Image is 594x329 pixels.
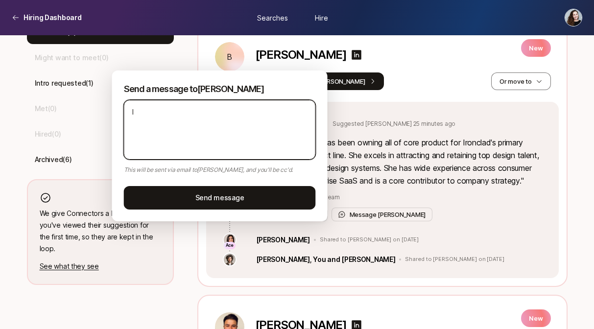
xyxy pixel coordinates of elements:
p: Shared to [PERSON_NAME] on [DATE] [320,236,419,243]
p: " [PERSON_NAME] has been owning all of core product for Ironclad's primary $150M+ ARR product lin... [255,136,547,187]
img: ACg8ocIoEleZoKxMOtRscyH5__06YKjbVRjbxnpxBYqBnoVMWgqGuqZf=s160-c [224,254,236,265]
p: See what they see [40,260,161,272]
button: Monica Althoff [565,9,582,26]
p: Might want to meet ( 0 ) [35,52,109,64]
textarea: I [124,100,316,160]
a: Searches [248,8,297,26]
p: This will be sent via email to [PERSON_NAME] , and you'll be cc'd. [124,165,316,174]
p: Hired ( 0 ) [35,128,61,140]
button: Send message [124,186,316,210]
p: [PERSON_NAME], You and [PERSON_NAME] [256,254,396,265]
span: Searches [257,12,288,23]
img: Monica Althoff [565,9,582,26]
p: [PERSON_NAME] [256,234,310,246]
p: New [521,39,550,57]
p: Intro requested ( 1 ) [35,77,94,89]
img: 71d7b91d_d7cb_43b4_a7ea_a9b2f2cc6e03.jpg [224,234,236,246]
span: Hire [315,12,328,23]
a: Hire [297,8,346,26]
p: We give Connectors a heads up when you've viewed their suggestion for the first time, so they are... [40,208,161,255]
button: Or move to [491,72,550,90]
button: Message [PERSON_NAME] [332,208,433,221]
p: Send a message to [PERSON_NAME] [124,82,316,96]
p: Ace [226,242,234,249]
p: Hiring Dashboard [24,12,82,23]
p: New [521,309,550,327]
p: Met ( 0 ) [35,103,57,115]
p: Suggested [PERSON_NAME] 25 minutes ago [333,119,455,128]
p: [PERSON_NAME] [255,48,347,62]
p: Archived ( 6 ) [35,154,72,165]
p: B [227,51,232,63]
p: - We worked in the same team [255,193,547,202]
p: Shared to [PERSON_NAME] on [DATE] [405,256,504,263]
